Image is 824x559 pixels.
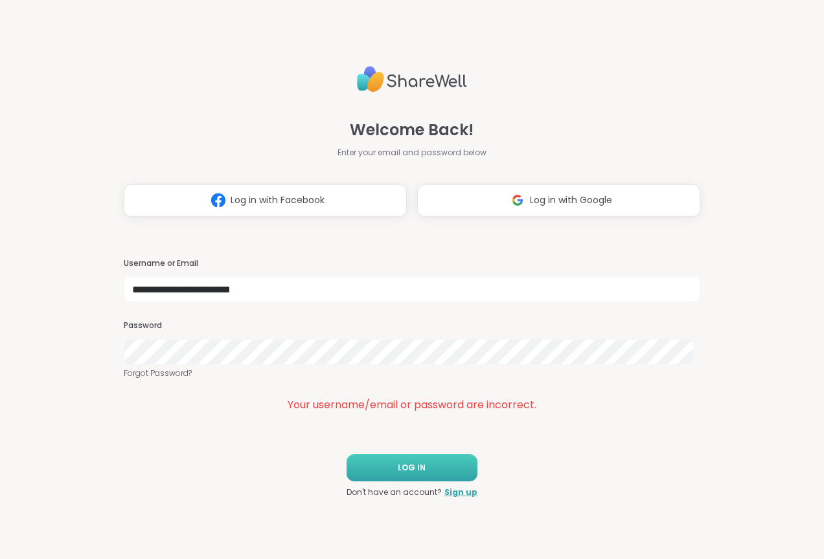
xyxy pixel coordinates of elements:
span: LOG IN [398,462,426,474]
button: Log in with Google [417,184,700,217]
span: Log in with Google [530,193,612,207]
span: Don't have an account? [347,487,442,498]
h3: Password [124,320,700,331]
a: Sign up [444,487,477,498]
span: Welcome Back! [350,118,474,142]
button: Log in with Facebook [124,184,407,217]
span: Log in with Facebook [231,193,325,207]
a: Forgot Password? [124,367,700,379]
h3: Username or Email [124,258,700,269]
button: LOG IN [347,454,477,481]
img: ShareWell Logo [357,61,467,98]
img: ShareWell Logomark [206,188,231,212]
img: ShareWell Logomark [505,188,530,212]
div: Your username/email or password are incorrect. [124,397,700,413]
span: Enter your email and password below [338,147,486,159]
